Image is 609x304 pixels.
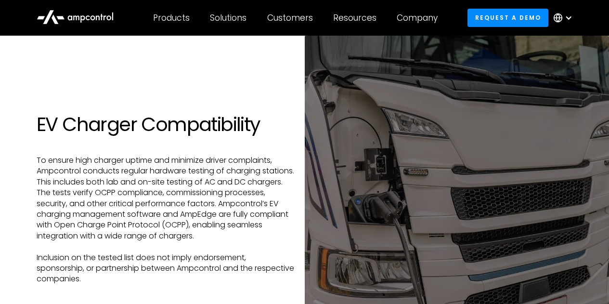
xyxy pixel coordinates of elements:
[333,13,376,23] div: Resources
[210,13,246,23] div: Solutions
[397,13,438,23] div: Company
[37,155,295,285] p: To ensure high charger uptime and minimize driver complaints, Ampcontrol conducts regular hardwar...
[267,13,313,23] div: Customers
[153,13,190,23] div: Products
[467,9,548,26] a: Request a demo
[37,113,295,136] h1: EV Charger Compatibility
